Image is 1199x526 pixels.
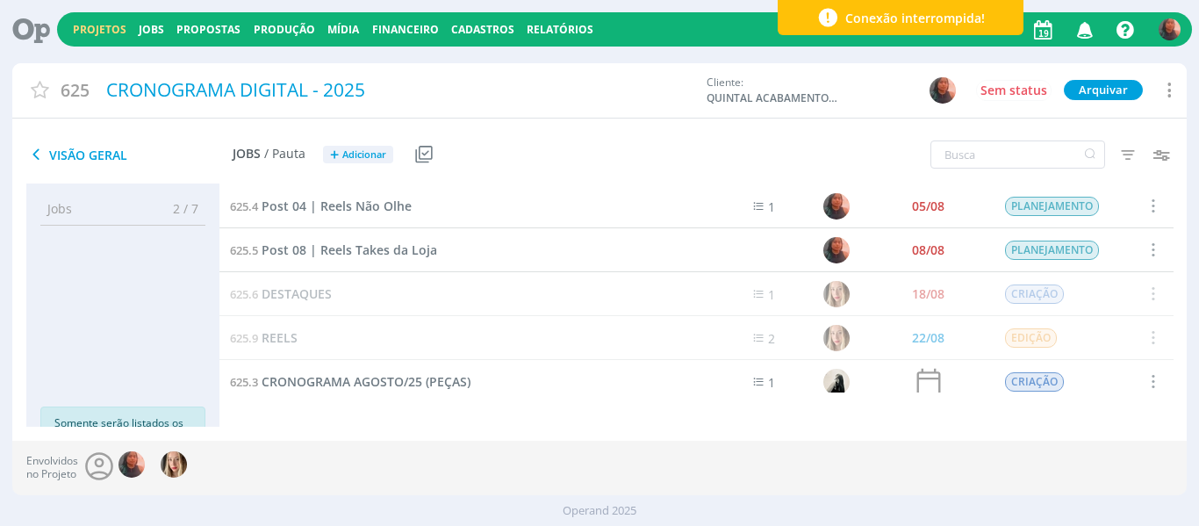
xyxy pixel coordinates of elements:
[822,237,849,263] img: C
[262,329,298,346] span: REELS
[845,9,985,27] span: Conexão interrompida!
[1064,80,1143,100] button: Arquivar
[323,146,393,164] button: +Adicionar
[26,455,78,480] span: Envolvidos no Projeto
[1004,197,1098,216] span: PLANEJAMENTO
[912,200,944,213] div: 05/08
[230,241,437,260] a: 625.5Post 08 | Reels Takes da Loja
[230,372,470,392] a: 625.3CRONOGRAMA AGOSTO/25 (PEÇAS)
[262,198,412,214] span: Post 04 | Reels Não Olhe
[233,147,261,162] span: Jobs
[61,77,90,103] span: 625
[230,330,258,346] span: 625.9
[1159,18,1181,40] img: C
[521,23,599,37] button: Relatórios
[47,199,72,218] span: Jobs
[262,241,437,258] span: Post 08 | Reels Takes da Loja
[262,373,470,390] span: CRONOGRAMA AGOSTO/25 (PEÇAS)
[322,23,364,37] button: Mídia
[1004,328,1056,348] span: EDIÇÃO
[230,197,412,216] a: 625.4Post 04 | Reels Não Olhe
[248,23,320,37] button: Produção
[330,146,339,164] span: +
[372,22,439,37] a: Financeiro
[929,76,957,104] button: C
[133,23,169,37] button: Jobs
[822,369,849,395] img: R
[264,147,305,162] span: / Pauta
[254,22,315,37] a: Produção
[54,415,191,463] p: Somente serão listados os documentos que você possui permissão
[767,286,774,303] span: 1
[930,141,1105,169] input: Busca
[1158,14,1181,45] button: C
[161,451,187,478] img: T
[230,242,258,258] span: 625.5
[230,198,258,214] span: 625.4
[822,193,849,220] img: C
[767,330,774,347] span: 2
[912,288,944,300] div: 18/08
[451,22,514,37] span: Cadastros
[230,374,258,390] span: 625.3
[707,75,983,106] div: Cliente:
[1004,285,1063,304] span: CRIAÇÃO
[767,198,774,215] span: 1
[912,332,944,344] div: 22/08
[230,328,298,348] a: 625.9REELS
[976,80,1052,101] button: Sem status
[230,286,258,302] span: 625.6
[176,22,241,37] a: Propostas
[160,199,198,218] span: 2 / 7
[262,285,332,302] span: DESTAQUES
[767,374,774,391] span: 1
[980,82,1047,98] span: Sem status
[822,325,849,351] img: T
[446,23,520,37] button: Cadastros
[139,22,164,37] a: Jobs
[171,23,246,37] button: Propostas
[100,70,697,111] div: CRONOGRAMA DIGITAL - 2025
[1004,372,1063,392] span: CRIAÇÃO
[822,281,849,307] img: T
[327,22,359,37] a: Mídia
[367,23,444,37] button: Financeiro
[707,90,838,106] span: QUINTAL ACABAMENTOS LTDA.
[68,23,132,37] button: Projetos
[930,77,956,104] img: C
[230,285,332,304] a: 625.6DESTAQUES
[912,244,944,256] div: 08/08
[73,22,126,37] a: Projetos
[527,22,593,37] a: Relatórios
[1004,241,1098,260] span: PLANEJAMENTO
[342,149,386,161] span: Adicionar
[26,144,233,165] span: Visão Geral
[118,451,145,478] img: C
